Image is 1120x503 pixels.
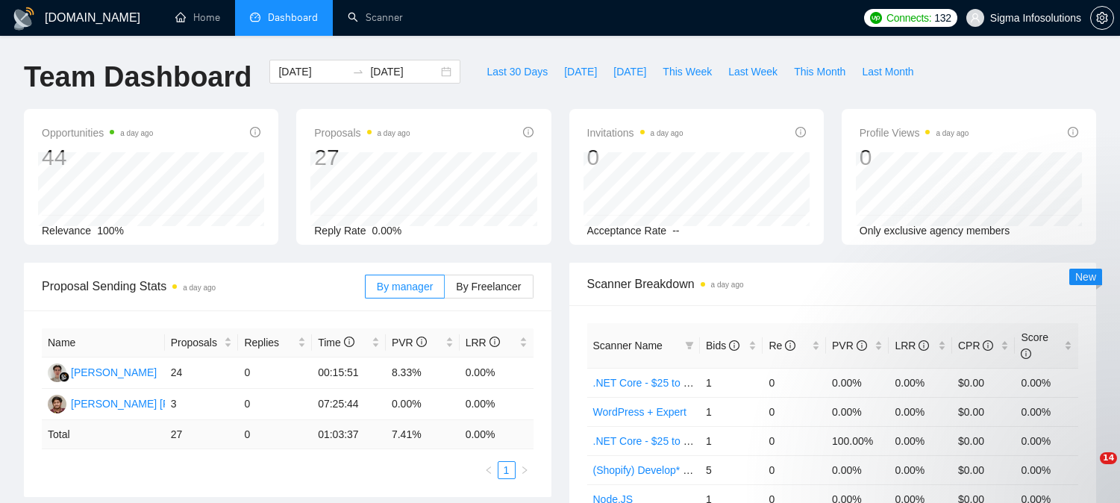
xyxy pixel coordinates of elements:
td: 8.33% [386,357,460,389]
th: Proposals [165,328,239,357]
td: 24 [165,357,239,389]
span: to [352,66,364,78]
td: 100.00% [826,426,889,455]
span: Time [318,337,354,349]
input: End date [370,63,438,80]
td: Total [42,420,165,449]
time: a day ago [120,129,153,137]
td: 3 [165,389,239,420]
button: Last Week [720,60,786,84]
span: left [484,466,493,475]
span: info-circle [250,127,260,137]
a: homeHome [175,11,220,24]
iframe: Intercom live chat [1069,452,1105,488]
li: Previous Page [480,461,498,479]
td: $0.00 [952,455,1016,484]
a: searchScanner [348,11,403,24]
td: 0.00% [386,389,460,420]
td: 07:25:44 [312,389,386,420]
span: info-circle [983,340,993,351]
span: Proposal Sending Stats [42,277,365,296]
time: a day ago [711,281,744,289]
td: 0 [763,426,826,455]
h1: Team Dashboard [24,60,251,95]
input: Start date [278,63,346,80]
span: Only exclusive agency members [860,225,1010,237]
span: info-circle [489,337,500,347]
li: 1 [498,461,516,479]
li: Next Page [516,461,534,479]
td: 27 [165,420,239,449]
span: Proposals [171,334,222,351]
td: 0 [238,357,312,389]
td: 0.00 % [460,420,534,449]
td: 0 [238,420,312,449]
span: CPR [958,340,993,352]
img: upwork-logo.png [870,12,882,24]
span: LRR [466,337,500,349]
span: Score [1021,331,1048,360]
span: info-circle [857,340,867,351]
span: Re [769,340,795,352]
span: swap-right [352,66,364,78]
span: By manager [377,281,433,293]
span: info-circle [344,337,354,347]
span: PVR [392,337,427,349]
span: info-circle [1068,127,1078,137]
td: 0 [763,397,826,426]
span: Dashboard [268,11,318,24]
button: left [480,461,498,479]
a: WordPress + Expert [593,406,686,418]
td: 0.00% [826,397,889,426]
span: Proposals [314,124,410,142]
span: Reply Rate [314,225,366,237]
td: 0 [238,389,312,420]
div: 0 [587,143,683,172]
td: 00:15:51 [312,357,386,389]
button: This Month [786,60,854,84]
td: 0.00% [1015,455,1078,484]
span: Last Week [728,63,778,80]
span: filter [682,334,697,357]
td: 5 [700,455,763,484]
button: setting [1090,6,1114,30]
span: Bids [706,340,739,352]
span: LRR [895,340,929,352]
span: Last Month [862,63,913,80]
span: -- [672,225,679,237]
img: logo [12,7,36,31]
div: [PERSON_NAME] [71,364,157,381]
img: PN [48,395,66,413]
span: Opportunities [42,124,153,142]
button: Last 30 Days [478,60,556,84]
td: 0.00% [826,455,889,484]
time: a day ago [378,129,410,137]
img: gigradar-bm.png [59,372,69,382]
div: 44 [42,143,153,172]
td: 7.41 % [386,420,460,449]
td: 1 [700,426,763,455]
span: info-circle [795,127,806,137]
span: info-circle [729,340,739,351]
div: [PERSON_NAME] [PERSON_NAME] [71,396,245,412]
th: Replies [238,328,312,357]
span: [DATE] [613,63,646,80]
a: RG[PERSON_NAME] [48,366,157,378]
span: user [970,13,980,23]
div: 27 [314,143,410,172]
td: 0.00% [826,368,889,397]
a: (Shopify) Develop* - $30 to $45 Enterprise [593,464,789,476]
span: info-circle [785,340,795,351]
button: [DATE] [605,60,654,84]
span: 0.00% [372,225,402,237]
span: This Month [794,63,845,80]
td: 0.00% [889,455,952,484]
span: dashboard [250,12,260,22]
button: Last Month [854,60,922,84]
span: Last 30 Days [487,63,548,80]
span: setting [1091,12,1113,24]
button: right [516,461,534,479]
time: a day ago [936,129,969,137]
span: info-circle [416,337,427,347]
td: 01:03:37 [312,420,386,449]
